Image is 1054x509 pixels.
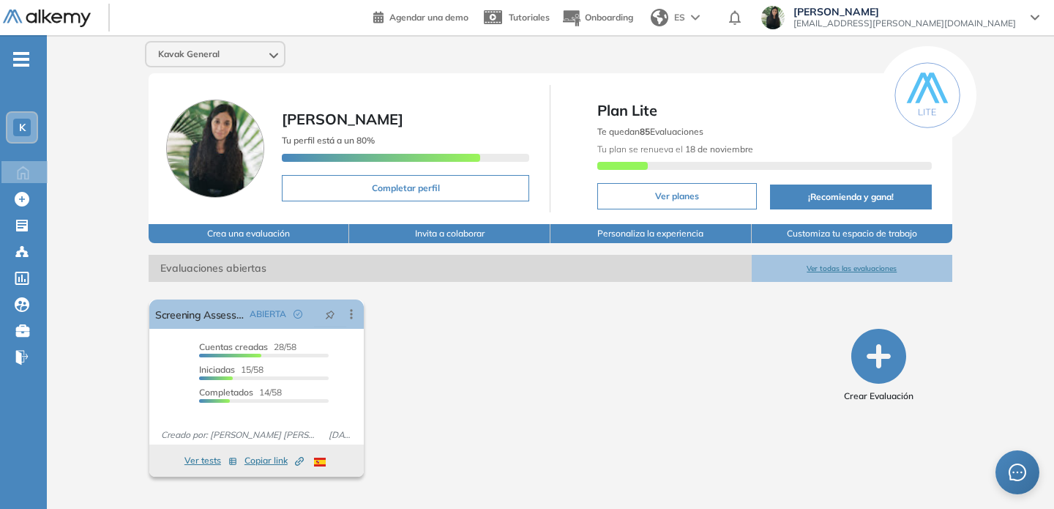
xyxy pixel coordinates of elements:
[640,126,650,137] b: 85
[155,428,323,442] span: Creado por: [PERSON_NAME] [PERSON_NAME]
[158,48,220,60] span: Kavak General
[651,9,668,26] img: world
[199,341,296,352] span: 28/58
[199,364,263,375] span: 15/58
[282,110,403,128] span: [PERSON_NAME]
[585,12,633,23] span: Onboarding
[373,7,468,25] a: Agendar una demo
[199,364,235,375] span: Iniciadas
[597,183,757,209] button: Ver planes
[244,454,304,467] span: Copiar link
[770,185,932,209] button: ¡Recomienda y gana!
[314,458,326,467] img: ESP
[166,100,264,198] img: Foto de perfil
[509,12,550,23] span: Tutoriales
[149,255,752,282] span: Evaluaciones abiertas
[13,58,29,61] i: -
[282,175,530,201] button: Completar perfil
[294,310,302,319] span: check-circle
[597,144,753,155] span: Tu plan se renueva el
[752,224,953,243] button: Customiza tu espacio de trabajo
[691,15,700,21] img: arrow
[389,12,468,23] span: Agendar una demo
[844,390,913,403] span: Crear Evaluación
[3,10,91,28] img: Logo
[844,329,913,403] button: Crear Evaluación
[793,6,1016,18] span: [PERSON_NAME]
[325,308,335,320] span: pushpin
[149,224,350,243] button: Crea una evaluación
[19,122,26,133] span: K
[155,300,244,329] a: Screening Assessment - IA Training
[561,2,633,34] button: Onboarding
[282,135,375,146] span: Tu perfil está a un 80%
[597,126,703,137] span: Te quedan Evaluaciones
[597,100,932,122] span: Plan Lite
[674,11,685,24] span: ES
[314,302,346,326] button: pushpin
[244,452,304,469] button: Copiar link
[184,452,237,469] button: Ver tests
[752,255,953,282] button: Ver todas las evaluaciones
[199,387,253,398] span: Completados
[199,341,268,352] span: Cuentas creadas
[349,224,550,243] button: Invita a colaborar
[550,224,752,243] button: Personaliza la experiencia
[793,18,1016,29] span: [EMAIL_ADDRESS][PERSON_NAME][DOMAIN_NAME]
[683,144,753,155] b: 18 de noviembre
[199,387,282,398] span: 14/58
[250,308,286,321] span: ABIERTA
[323,428,358,442] span: [DATE]
[1009,464,1026,481] span: message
